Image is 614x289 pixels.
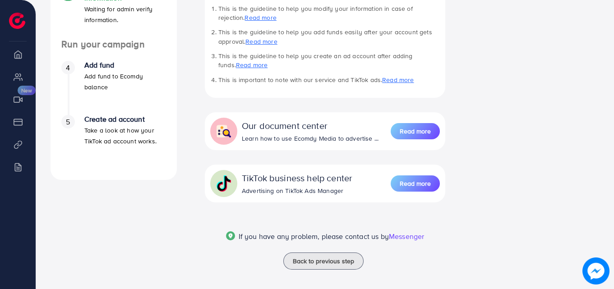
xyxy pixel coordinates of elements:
[242,119,379,132] div: Our document center
[283,252,364,270] button: Back to previous step
[218,51,440,70] li: This is the guideline to help you create an ad account after adding funds.
[245,13,276,22] a: Read more
[218,4,440,23] li: This is the guideline to help you modify your information in case of rejection.
[391,175,440,192] button: Read more
[242,171,352,184] div: TikTok business help center
[84,61,166,69] h4: Add fund
[391,123,440,139] button: Read more
[242,186,352,195] div: Advertising on TikTok Ads Manager
[242,134,379,143] div: Learn how to use Ecomdy Media to advertise ...
[51,115,177,169] li: Create ad account
[389,231,424,241] span: Messenger
[236,60,268,69] a: Read more
[216,123,232,139] img: collapse
[84,125,166,147] p: Take a look at how your TikTok ad account works.
[400,179,431,188] span: Read more
[226,231,235,240] img: Popup guide
[218,75,440,84] li: This is important to note with our service and TikTok ads.
[400,127,431,136] span: Read more
[216,175,232,192] img: collapse
[245,37,277,46] a: Read more
[84,115,166,124] h4: Create ad account
[239,231,389,241] span: If you have any problem, please contact us by
[293,257,354,266] span: Back to previous step
[582,257,609,284] img: image
[218,28,440,46] li: This is the guideline to help you add funds easily after your account gets approval.
[391,122,440,140] a: Read more
[84,71,166,92] p: Add fund to Ecomdy balance
[66,117,70,127] span: 5
[9,13,25,29] img: logo
[66,63,70,73] span: 4
[51,39,177,50] h4: Run your campaign
[391,174,440,193] a: Read more
[382,75,414,84] a: Read more
[51,61,177,115] li: Add fund
[84,4,166,25] p: Waiting for admin verify information.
